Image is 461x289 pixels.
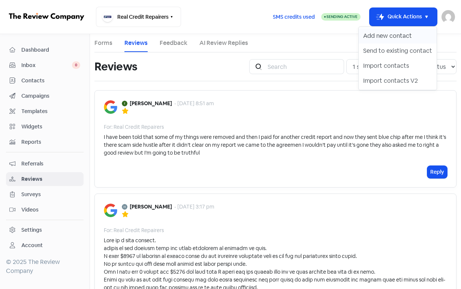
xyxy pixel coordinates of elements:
span: Inbox [21,61,72,69]
span: Templates [21,107,80,115]
h1: Reviews [94,55,137,79]
button: Send to existing contact [359,43,437,58]
div: For: Real Credit Repairers [104,226,164,234]
div: - [DATE] 3:17 pm [174,203,214,211]
a: Videos [6,203,84,217]
a: Surveys [6,188,84,201]
button: Import contacts [359,58,437,73]
img: Image [104,100,117,114]
a: Inbox 0 [6,58,84,72]
a: Feedback [160,39,187,48]
span: Videos [21,206,80,214]
button: Add new contact [359,28,437,43]
div: For: Real Credit Repairers [104,123,164,131]
a: Referrals [6,157,84,171]
span: Reports [21,138,80,146]
span: Campaigns [21,92,80,100]
a: Campaigns [6,89,84,103]
img: Image [104,204,117,217]
button: Reply [427,166,447,178]
a: Templates [6,104,84,118]
span: Dashboard [21,46,80,54]
span: Surveys [21,191,80,198]
span: SMS credits used [273,13,315,21]
button: Import contacts V2 [359,73,437,88]
a: Dashboard [6,43,84,57]
a: Settings [6,223,84,237]
a: Widgets [6,120,84,134]
span: Sending Active [326,14,358,19]
a: Forms [94,39,112,48]
button: Quick Actions [370,8,437,26]
span: Reviews [21,175,80,183]
span: Contacts [21,77,80,85]
div: I have been told that some of my things were removed and then I paid for another credit report an... [104,133,447,157]
img: User [442,10,455,24]
div: Account [21,241,43,249]
a: Reviews [124,39,148,48]
div: Settings [21,226,42,234]
a: Sending Active [321,12,361,21]
div: - [DATE] 8:51 am [174,100,214,107]
span: 0 [72,61,80,69]
a: SMS credits used [266,12,321,20]
b: [PERSON_NAME] [130,203,172,211]
a: Reports [6,135,84,149]
a: Account [6,238,84,252]
div: © 2025 The Review Company [6,258,84,276]
b: [PERSON_NAME] [130,100,172,107]
input: Search [263,59,344,74]
a: Contacts [6,74,84,88]
span: Widgets [21,123,80,131]
button: Real Credit Repairers [96,7,181,27]
a: AI Review Replies [199,39,248,48]
a: Reviews [6,172,84,186]
img: Avatar [122,101,127,106]
img: Avatar [122,204,127,210]
span: Referrals [21,160,80,168]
